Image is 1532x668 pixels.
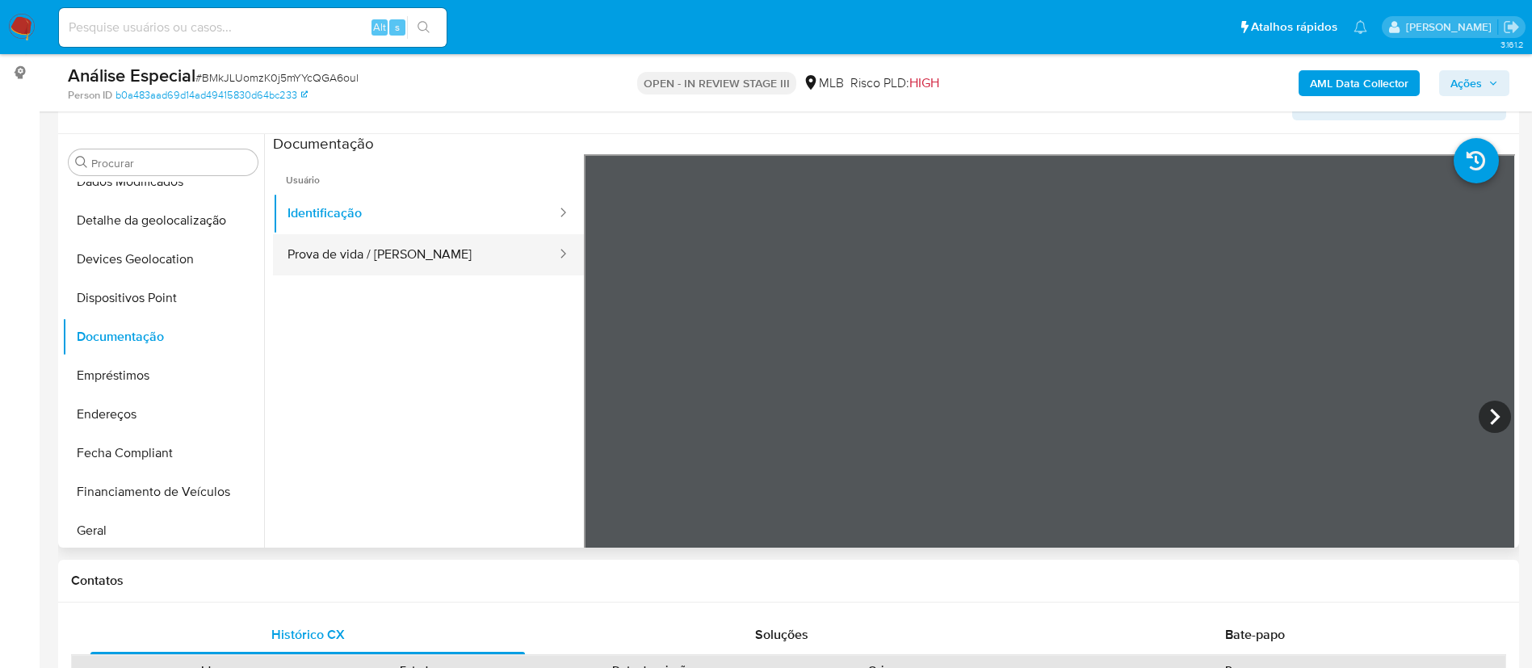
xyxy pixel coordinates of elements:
button: Dispositivos Point [62,279,264,317]
button: Geral [62,511,264,550]
button: Financiamento de Veículos [62,473,264,511]
input: Pesquise usuários ou casos... [59,17,447,38]
button: Fecha Compliant [62,434,264,473]
button: Dados Modificados [62,162,264,201]
a: Sair [1503,19,1520,36]
b: Person ID [68,88,112,103]
span: Bate-papo [1225,625,1285,644]
span: 3.161.2 [1501,38,1524,51]
button: Procurar [75,156,88,169]
span: HIGH [909,74,939,92]
b: AML Data Collector [1310,70,1408,96]
button: Empréstimos [62,356,264,395]
input: Procurar [91,156,251,170]
button: AML Data Collector [1299,70,1420,96]
span: Ações [1450,70,1482,96]
button: Endereços [62,395,264,434]
span: Histórico CX [271,625,345,644]
p: OPEN - IN REVIEW STAGE III [637,72,796,95]
button: search-icon [407,16,440,39]
span: Soluções [755,625,808,644]
span: s [395,19,400,35]
span: Atalhos rápidos [1251,19,1337,36]
span: Risco PLD: [850,74,939,92]
button: Devices Geolocation [62,240,264,279]
button: Ações [1439,70,1509,96]
span: # BMkJLUomzK0j5mYYcQGA6oul [195,69,359,86]
button: Documentação [62,317,264,356]
h1: Contatos [71,573,1506,589]
button: Detalhe da geolocalização [62,201,264,240]
a: Notificações [1354,20,1367,34]
span: Alt [373,19,386,35]
div: MLB [803,74,844,92]
a: b0a483aad69d14ad49415830d64bc233 [115,88,308,103]
p: adriano.brito@mercadolivre.com [1406,19,1497,35]
b: Análise Especial [68,62,195,88]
